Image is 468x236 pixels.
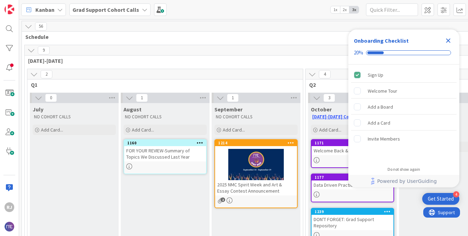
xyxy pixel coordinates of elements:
[45,94,57,102] span: 0
[5,5,14,14] img: Visit kanbanzone.com
[35,22,47,31] span: 56
[443,35,454,46] div: Close Checklist
[214,139,298,208] a: 12142025 NMC Spirit Week and Art & Essay Contest Announcement
[351,115,457,130] div: Add a Card is incomplete.
[312,174,393,180] div: 1177
[124,139,207,174] a: 1160FOR YOUR REVIEW-Summary of Topics We Discussed Last Year
[348,65,459,162] div: Checklist items
[323,94,335,102] span: 3
[312,209,393,230] div: 1239DON'T FORGET: Grad Support Repository
[218,141,297,145] div: 1214
[15,1,32,9] span: Support
[5,202,14,212] div: RJ
[368,71,383,79] div: Sign Up
[315,175,393,180] div: 1177
[125,114,205,120] p: NO COHORT CALLS
[33,106,43,113] span: July
[215,140,297,195] div: 12142025 NMC Spirit Week and Art & Essay Contest Announcement
[73,6,139,13] b: Grad Support Cohort Calls
[368,119,390,127] div: Add a Card
[366,3,418,16] input: Quick Filter...
[312,114,389,120] a: [DATE]-[DATE] Cohort Call Schedule
[340,6,349,13] span: 2x
[136,94,148,102] span: 1
[38,46,50,54] span: 9
[388,167,420,172] div: Do not show again
[5,222,14,231] img: avatar
[223,127,245,133] span: Add Card...
[368,87,397,95] div: Welcome Tour
[41,127,63,133] span: Add Card...
[124,106,142,113] span: August
[227,94,239,102] span: 1
[41,70,52,78] span: 2
[354,36,409,45] div: Onboarding Checklist
[319,70,331,78] span: 4
[351,83,457,99] div: Welcome Tour is incomplete.
[352,175,456,187] a: Powered by UserGuiding
[215,140,297,146] div: 1214
[354,50,454,56] div: Checklist progress: 20%
[214,106,242,113] span: September
[312,140,393,146] div: 1171
[312,174,393,189] div: 1177Data Driven Practices?
[311,174,394,202] a: 1177Data Driven Practices?
[216,114,296,120] p: NO COHORT CALLS
[315,141,393,145] div: 1171
[124,140,206,146] div: 1160
[428,195,454,202] div: Get Started
[453,191,459,197] div: 4
[221,197,225,202] span: 2
[349,6,359,13] span: 3x
[311,106,332,113] span: October
[348,175,459,187] div: Footer
[319,127,341,133] span: Add Card...
[312,146,393,155] div: Welcome Back & Key Updates
[331,6,340,13] span: 1x
[312,209,393,215] div: 1239
[377,177,437,185] span: Powered by UserGuiding
[124,140,206,161] div: 1160FOR YOUR REVIEW-Summary of Topics We Discussed Last Year
[35,6,54,14] span: Kanban
[348,29,459,187] div: Checklist Container
[132,127,154,133] span: Add Card...
[315,209,393,214] div: 1239
[312,215,393,230] div: DON'T FORGET: Grad Support Repository
[368,103,393,111] div: Add a Board
[34,114,114,120] p: NO COHORT CALLS
[351,131,457,146] div: Invite Members is incomplete.
[311,139,394,168] a: 1171Welcome Back & Key Updates
[312,140,393,155] div: 1171Welcome Back & Key Updates
[354,50,363,56] div: 20%
[31,81,294,88] span: Q1
[422,193,459,205] div: Open Get Started checklist, remaining modules: 4
[351,67,457,83] div: Sign Up is complete.
[124,146,206,161] div: FOR YOUR REVIEW-Summary of Topics We Discussed Last Year
[127,141,206,145] div: 1160
[368,135,400,143] div: Invite Members
[312,180,393,189] div: Data Driven Practices?
[351,99,457,115] div: Add a Board is incomplete.
[215,180,297,195] div: 2025 NMC Spirit Week and Art & Essay Contest Announcement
